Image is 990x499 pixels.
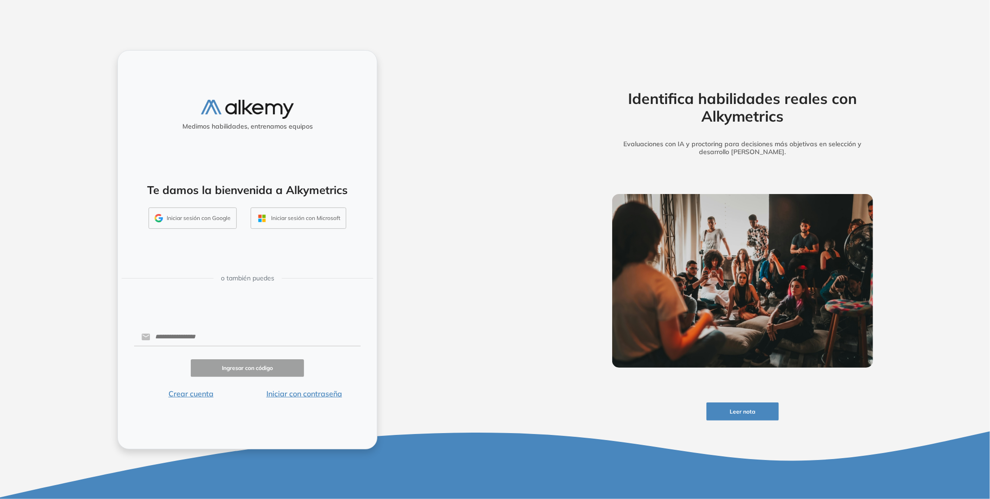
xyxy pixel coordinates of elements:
img: img-more-info [612,194,873,368]
img: OUTLOOK_ICON [257,213,267,224]
button: Leer nota [706,402,779,421]
button: Crear cuenta [134,388,247,399]
button: Iniciar sesión con Microsoft [251,207,346,229]
img: GMAIL_ICON [155,214,163,222]
img: logo-alkemy [201,100,294,119]
button: Ingresar con código [191,359,304,377]
h5: Evaluaciones con IA y proctoring para decisiones más objetivas en selección y desarrollo [PERSON_... [598,140,887,156]
h2: Identifica habilidades reales con Alkymetrics [598,90,887,125]
h4: Te damos la bienvenida a Alkymetrics [130,183,365,197]
h5: Medimos habilidades, entrenamos equipos [122,123,373,130]
button: Iniciar sesión con Google [149,207,237,229]
span: o también puedes [221,273,274,283]
button: Iniciar con contraseña [247,388,361,399]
